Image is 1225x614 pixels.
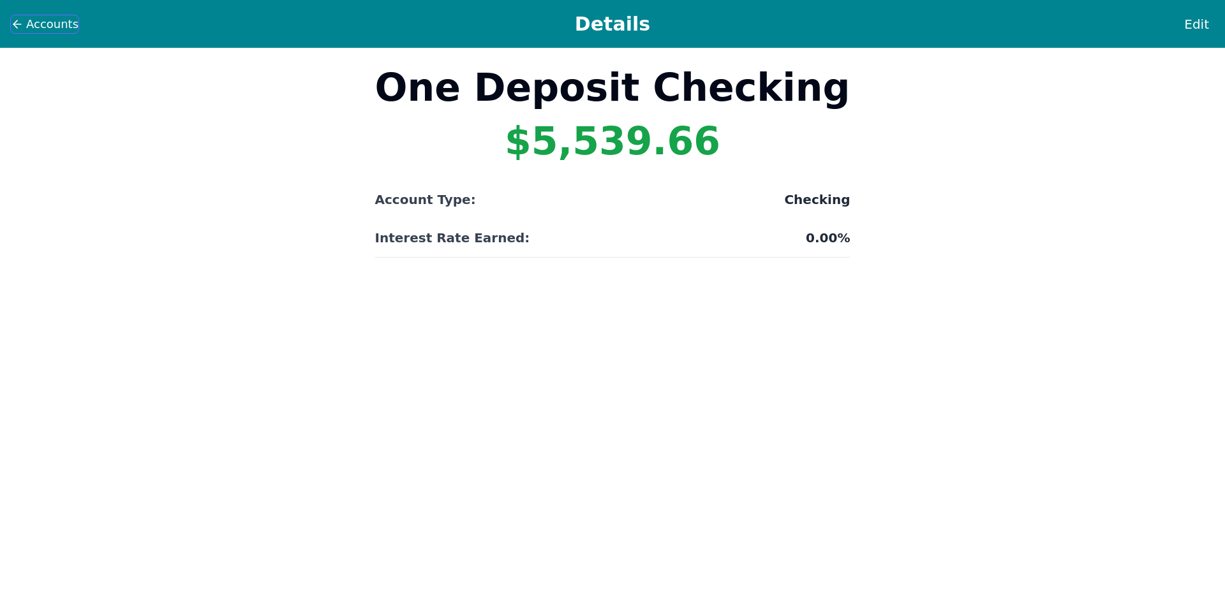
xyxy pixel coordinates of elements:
[784,191,850,208] span: Checking
[505,122,720,160] div: $5,539.66
[79,13,1146,36] h1: Details
[375,191,476,208] span: Account Type:
[1184,15,1209,33] span: Edit
[1178,10,1215,39] button: Edit
[26,15,78,33] span: Accounts
[10,15,79,34] button: Accounts
[806,229,850,247] span: 0.00%
[375,68,850,106] h2: One Deposit Checking
[375,229,530,247] span: Interest Rate Earned:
